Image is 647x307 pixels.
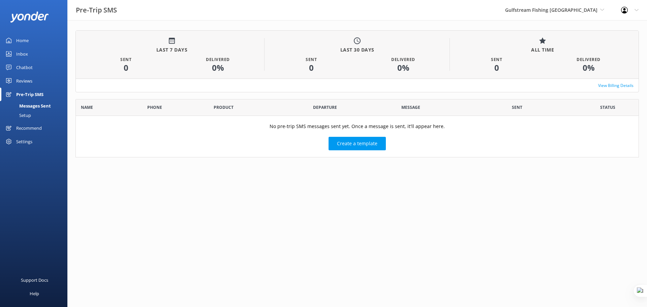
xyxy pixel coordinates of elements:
[397,64,409,72] h1: 0 %
[16,135,32,148] div: Settings
[583,64,595,72] h1: 0 %
[4,101,67,111] a: Messages Sent
[598,82,634,89] a: View Billing Details
[76,5,117,16] h3: Pre-Trip SMS
[21,273,48,287] div: Support Docs
[124,64,128,72] h1: 0
[309,64,314,72] h1: 0
[206,56,230,63] div: Delivered
[505,7,597,13] span: Gulfstream Fishing [GEOGRAPHIC_DATA]
[270,123,445,130] p: No pre-trip SMS messages sent yet. Once a message is sent, it'll appear here.
[512,104,522,111] span: Sent
[391,56,415,63] div: Delivered
[120,56,131,63] div: Sent
[16,88,43,101] div: Pre-Trip SMS
[577,56,600,63] div: Delivered
[340,46,374,54] h4: LAST 30 DAYS
[212,64,224,72] h1: 0 %
[147,104,162,111] span: Phone
[156,46,188,54] h4: LAST 7 DAYS
[329,137,386,150] button: Create a template
[313,104,337,111] span: Departure
[10,11,49,23] img: yonder-white-logo.png
[16,74,32,88] div: Reviews
[30,287,39,300] div: Help
[4,111,31,120] div: Setup
[16,47,28,61] div: Inbox
[81,104,93,111] span: Name
[214,104,234,111] span: Product
[75,116,639,157] div: grid
[4,101,51,111] div: Messages Sent
[491,56,502,63] div: Sent
[531,46,554,54] h4: ALL TIME
[306,56,317,63] div: Sent
[16,121,42,135] div: Recommend
[600,104,615,111] span: Status
[4,111,67,120] a: Setup
[16,61,33,74] div: Chatbot
[16,34,29,47] div: Home
[401,104,420,111] span: Message
[494,64,499,72] h1: 0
